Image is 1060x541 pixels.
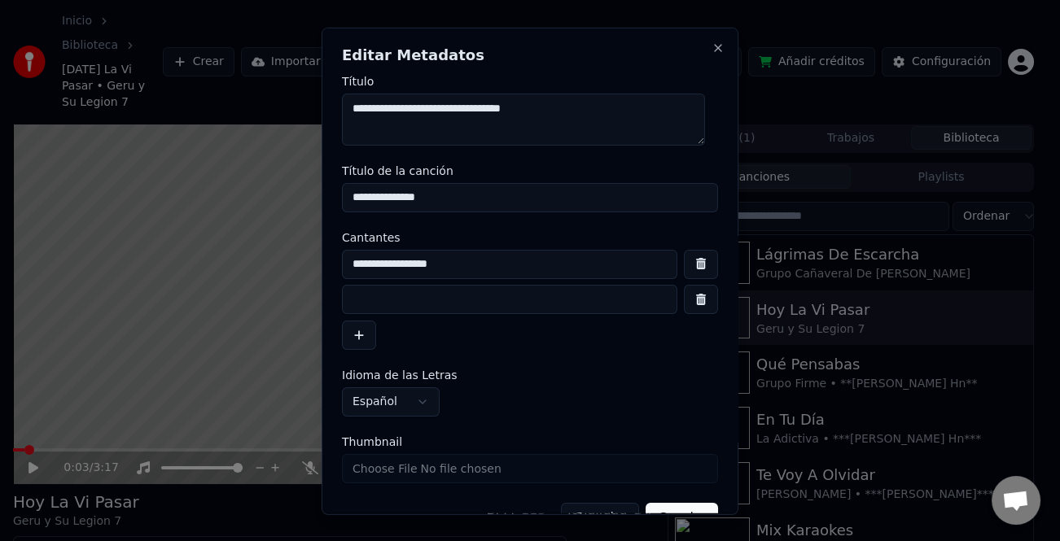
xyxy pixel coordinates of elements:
span: Idioma de las Letras [342,369,458,381]
h2: Editar Metadatos [342,47,718,62]
label: Título [342,75,718,86]
button: Cancelar [561,503,639,532]
button: Guardar [646,503,718,532]
label: Título de la canción [342,164,718,176]
label: Cantantes [342,231,718,242]
span: Thumbnail [342,436,402,447]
